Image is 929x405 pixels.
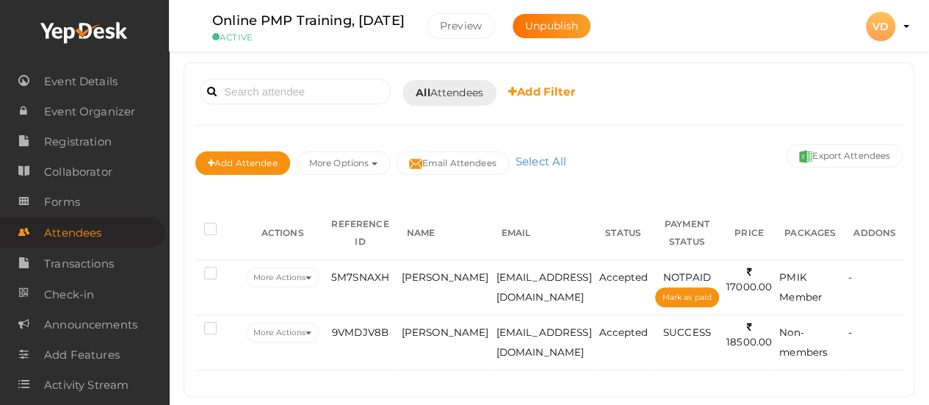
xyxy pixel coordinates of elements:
[427,13,495,39] button: Preview
[655,287,719,307] button: Mark as paid
[402,326,489,338] span: [PERSON_NAME]
[44,97,135,126] span: Event Organizer
[212,10,405,32] label: Online PMP Training, [DATE]
[848,326,852,338] span: -
[848,271,852,283] span: -
[195,151,290,175] button: Add Attendee
[397,151,509,175] button: Email Attendees
[525,19,578,32] span: Unpublish
[246,268,319,287] button: More Actions
[508,85,575,98] b: Add Filter
[44,249,114,279] span: Transactions
[212,32,405,43] small: ACTIVE
[779,271,822,303] span: PMIK Member
[44,310,137,340] span: Announcements
[492,207,595,260] th: EMAIL
[512,154,570,168] a: Select All
[787,144,903,168] button: Export Attendees
[726,321,772,348] span: 18500.00
[595,207,651,260] th: STATUS
[779,326,828,358] span: Non-members
[866,12,895,41] div: VD
[599,271,647,283] span: Accepted
[651,207,723,260] th: PAYMENT STATUS
[513,14,590,38] button: Unpublish
[726,266,772,293] span: 17000.00
[776,207,845,260] th: PACKAGES
[845,207,905,260] th: ADDONS
[866,20,895,33] profile-pic: VD
[44,67,118,96] span: Event Details
[297,151,390,175] button: More Options
[44,370,129,400] span: Activity Stream
[663,326,711,338] span: SUCCESS
[44,157,112,187] span: Collaborator
[416,85,483,101] span: Attendees
[44,187,80,217] span: Forms
[662,293,712,302] span: Mark as paid
[496,271,591,303] span: [EMAIL_ADDRESS][DOMAIN_NAME]
[44,340,120,370] span: Add Features
[44,218,101,248] span: Attendees
[332,326,388,338] span: 9VMDJV8B
[723,207,776,260] th: PRICE
[599,326,647,338] span: Accepted
[861,11,900,42] button: VD
[44,127,112,157] span: Registration
[402,271,489,283] span: [PERSON_NAME]
[44,280,94,309] span: Check-in
[398,207,493,260] th: NAME
[246,323,319,343] button: More Actions
[331,218,388,247] span: REFERENCE ID
[663,271,711,283] span: NOTPAID
[409,157,422,171] img: mail-filled.svg
[416,86,430,99] b: All
[331,271,389,283] span: 5M7SNAXH
[200,79,391,104] input: Search attendee
[799,150,812,163] img: excel.svg
[496,326,591,358] span: [EMAIL_ADDRESS][DOMAIN_NAME]
[242,207,322,260] th: ACTIONS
